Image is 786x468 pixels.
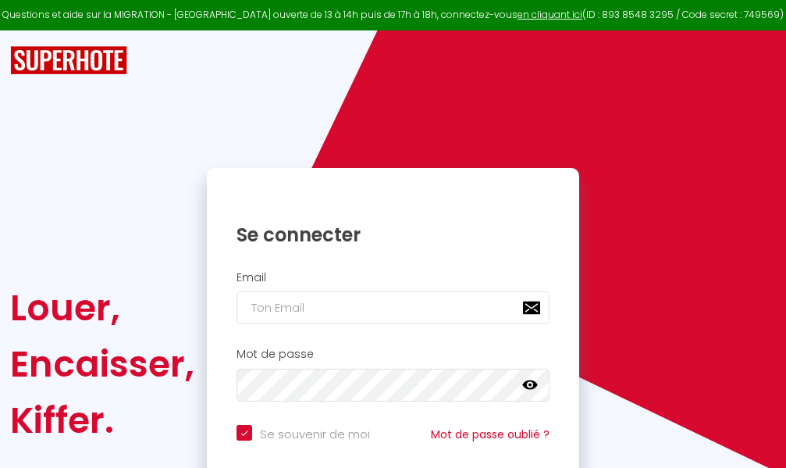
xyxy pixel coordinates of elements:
h2: Mot de passe [237,348,549,361]
div: Encaisser, [10,336,194,392]
h2: Email [237,271,549,284]
img: SuperHote logo [10,46,127,75]
h1: Se connecter [237,223,549,247]
div: Louer, [10,280,194,336]
div: Kiffer. [10,392,194,448]
a: Mot de passe oublié ? [431,427,549,442]
input: Ton Email [237,291,549,324]
a: en cliquant ici [517,8,582,21]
